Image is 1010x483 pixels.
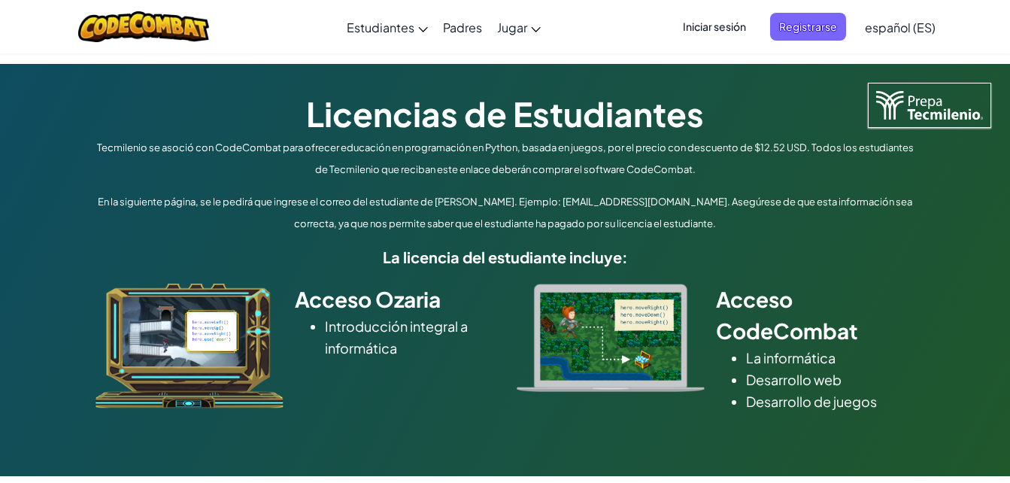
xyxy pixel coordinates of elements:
[716,284,915,347] h2: Acceso CodeCombat
[746,347,915,369] li: La informática
[517,284,705,392] img: type_real_code.png
[865,20,936,35] span: español (ES)
[857,7,943,47] a: español (ES)
[674,13,755,41] button: Iniciar sesión
[868,83,991,128] img: Tecmilenio logo
[295,284,494,315] h2: Acceso Ozaria
[96,284,284,409] img: ozaria_acodus.png
[770,13,846,41] button: Registrarse
[92,137,919,181] p: Tecmilenio se asoció con CodeCombat para ofrecer educación en programación en Python, basada en j...
[78,11,210,42] img: CodeCombat logo
[92,90,919,137] h1: Licencias de Estudiantes
[347,20,414,35] span: Estudiantes
[92,245,919,269] h5: La licencia del estudiante incluye:
[435,7,490,47] a: Padres
[490,7,548,47] a: Jugar
[92,191,919,235] p: En la siguiente página, se le pedirá que ingrese el correo del estudiante de [PERSON_NAME]. Ejemp...
[339,7,435,47] a: Estudiantes
[746,369,915,390] li: Desarrollo web
[325,315,494,359] li: Introducción integral a informática
[497,20,527,35] span: Jugar
[746,390,915,412] li: Desarrollo de juegos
